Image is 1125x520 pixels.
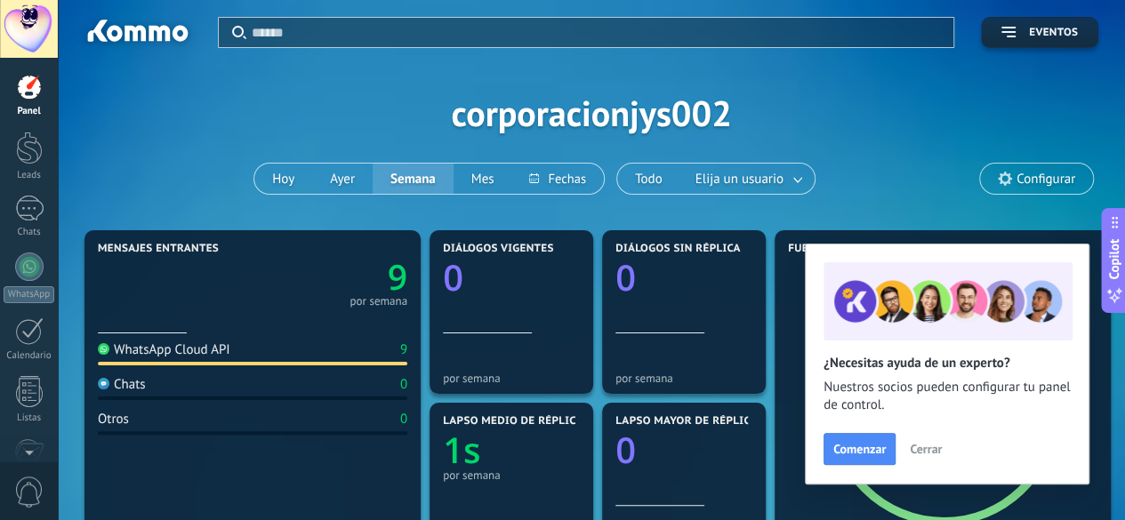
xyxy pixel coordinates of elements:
div: por semana [443,468,580,482]
span: Comenzar [833,443,886,455]
text: 0 [615,425,636,474]
span: Cerrar [910,443,942,455]
div: por semana [443,372,580,385]
button: Todo [617,164,680,194]
text: 1s [443,425,480,474]
span: Mensajes entrantes [98,243,219,255]
text: 9 [388,253,407,300]
a: 9 [253,253,407,300]
span: Nuestros socios pueden configurar tu panel de control. [824,379,1071,414]
div: por semana [615,372,752,385]
button: Fechas [511,164,603,194]
button: Mes [454,164,512,194]
div: 0 [400,411,407,428]
div: Otros [98,411,129,428]
span: Diálogos vigentes [443,243,554,255]
div: Panel [4,106,55,117]
span: Fuentes de leads [788,243,891,255]
div: WhatsApp Cloud API [98,341,230,358]
div: Chats [98,376,146,393]
div: por semana [350,297,407,306]
button: Cerrar [902,436,950,462]
span: Diálogos sin réplica [615,243,741,255]
div: 0 [400,376,407,393]
div: Calendario [4,350,55,362]
span: Copilot [1105,238,1123,279]
button: Ayer [312,164,373,194]
span: Elija un usuario [692,167,787,191]
button: Hoy [254,164,312,194]
div: 9 [400,341,407,358]
span: Lapso medio de réplica [443,415,583,428]
span: Eventos [1029,27,1078,39]
button: Elija un usuario [680,164,815,194]
div: Listas [4,412,55,424]
img: WhatsApp Cloud API [98,343,109,355]
div: Chats [4,227,55,238]
span: Lapso mayor de réplica [615,415,757,428]
span: Configurar [1017,172,1075,187]
button: Comenzar [824,433,896,465]
img: Chats [98,378,109,389]
text: 0 [443,252,463,301]
div: WhatsApp [4,286,54,303]
h2: ¿Necesitas ayuda de un experto? [824,355,1071,372]
div: Leads [4,170,55,181]
text: 0 [615,252,636,301]
button: Semana [373,164,454,194]
button: Eventos [981,17,1098,48]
